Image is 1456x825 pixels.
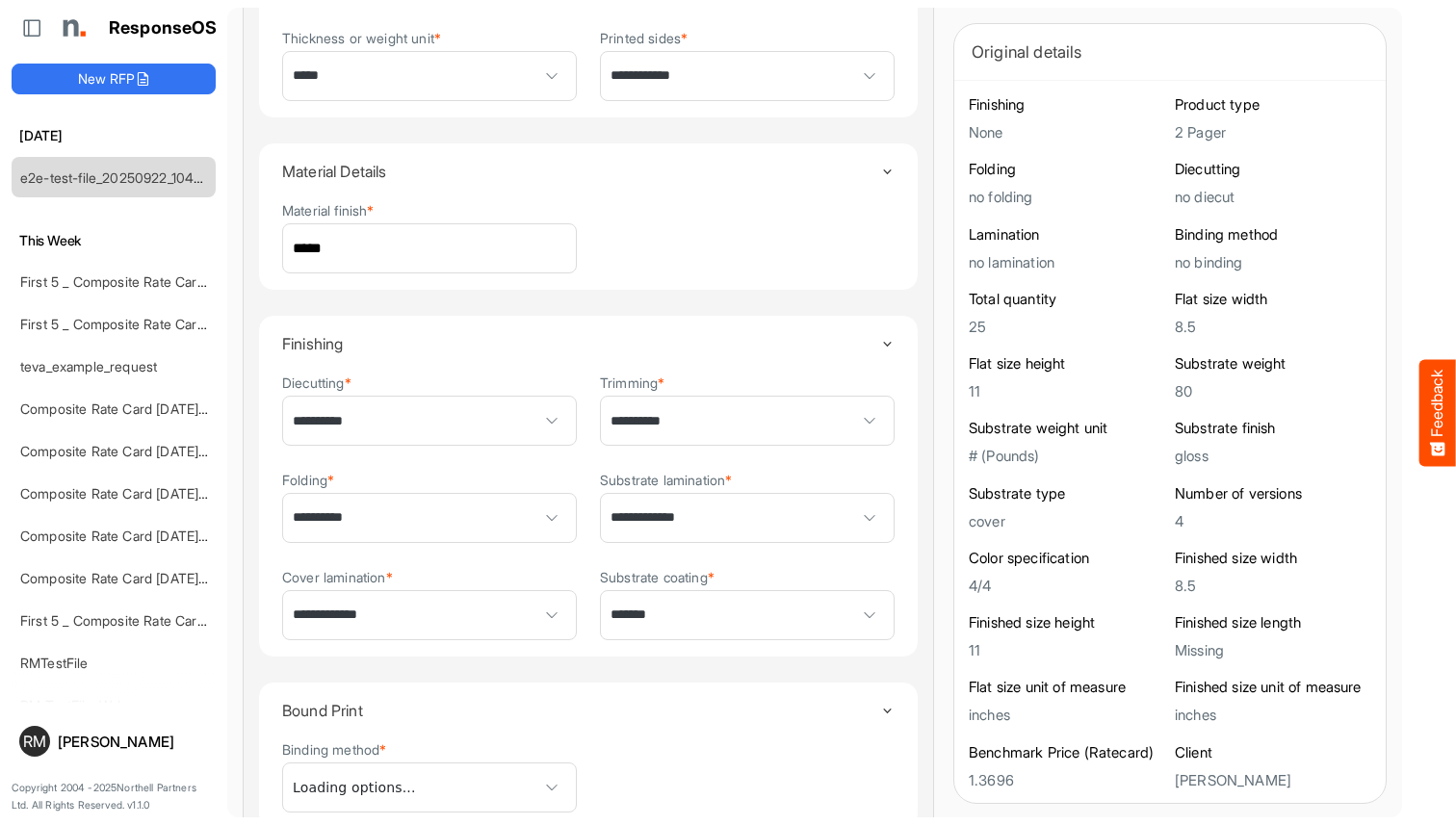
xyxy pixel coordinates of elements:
[1175,578,1371,594] h5: 8.5
[1175,95,1371,115] h6: Product type
[969,448,1165,464] h5: # (Pounds)
[282,683,895,738] summary: Toggle content
[1175,254,1371,271] h5: no binding
[23,734,46,749] span: RM
[20,316,271,332] a: First 5 _ Composite Rate Card [DATE] (2)
[600,473,732,487] label: Substrate lamination
[600,31,688,45] label: Printed sides
[282,203,375,218] label: Material finish
[969,513,1165,529] h5: cover
[20,273,271,290] a: First 5 _ Composite Rate Card [DATE] (2)
[969,743,1165,762] h6: Benchmark Price (Ratecard)
[969,319,1165,335] h5: 25
[969,189,1165,205] h5: no folding
[969,124,1165,141] h5: None
[969,290,1165,309] h6: Total quantity
[972,39,1368,65] div: Original details
[969,95,1165,115] h6: Finishing
[1419,359,1456,466] button: Feedback
[1175,419,1371,438] h6: Substrate finish
[12,64,216,94] button: New RFP
[20,655,89,671] a: RMTestFile
[20,528,248,544] a: Composite Rate Card [DATE]_smaller
[1175,513,1371,529] h5: 4
[282,742,386,757] label: Binding method
[282,473,334,487] label: Folding
[969,484,1165,503] h6: Substrate type
[1175,448,1371,464] h5: gloss
[282,31,441,45] label: Thickness or weight unit
[1175,743,1371,762] h6: Client
[1175,290,1371,309] h6: Flat size width
[20,358,157,374] a: teva_example_request
[969,549,1165,568] h6: Color specification
[53,9,91,47] img: Northell
[282,163,880,180] h4: Material Details
[1175,549,1371,568] h6: Finished size width
[600,570,715,584] label: Substrate coating
[58,735,208,749] div: [PERSON_NAME]
[969,160,1165,179] h6: Folding
[969,707,1165,723] h5: inches
[969,613,1165,632] h6: Finished size height
[20,400,248,417] a: Composite Rate Card [DATE]_smaller
[1175,225,1371,245] h6: Binding method
[20,169,216,186] a: e2e-test-file_20250922_104418
[969,772,1165,788] h5: 1.3696
[282,570,393,584] label: Cover lamination
[1175,678,1371,697] h6: Finished size unit of measure
[969,642,1165,658] h5: 11
[20,570,248,586] a: Composite Rate Card [DATE]_smaller
[282,375,351,390] label: Diecutting
[1175,707,1371,723] h5: inches
[969,383,1165,400] h5: 11
[1175,484,1371,503] h6: Number of versions
[1175,189,1371,205] h5: no diecut
[1175,642,1371,658] h5: Missing
[1175,354,1371,374] h6: Substrate weight
[1175,160,1371,179] h6: Diecutting
[282,143,895,199] summary: Toggle content
[12,230,216,251] h6: This Week
[969,578,1165,594] h5: 4/4
[969,254,1165,271] h5: no lamination
[969,419,1165,438] h6: Substrate weight unit
[1175,613,1371,632] h6: Finished size length
[282,316,895,372] summary: Toggle content
[282,702,880,719] h4: Bound Print
[1175,124,1371,141] h5: 2 Pager
[12,780,216,813] p: Copyright 2004 - 2025 Northell Partners Ltd. All Rights Reserved. v 1.1.0
[1175,319,1371,335] h5: 8.5
[1175,772,1371,788] h5: [PERSON_NAME]
[600,375,664,390] label: Trimming
[969,225,1165,245] h6: Lamination
[20,612,251,629] a: First 5 _ Composite Rate Card [DATE]
[969,678,1165,697] h6: Flat size unit of measure
[1175,383,1371,400] h5: 80
[12,125,216,146] h6: [DATE]
[20,485,335,502] a: Composite Rate Card [DATE] mapping test_deleted
[969,354,1165,374] h6: Flat size height
[20,443,248,459] a: Composite Rate Card [DATE]_smaller
[109,18,218,39] h1: ResponseOS
[282,335,880,352] h4: Finishing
